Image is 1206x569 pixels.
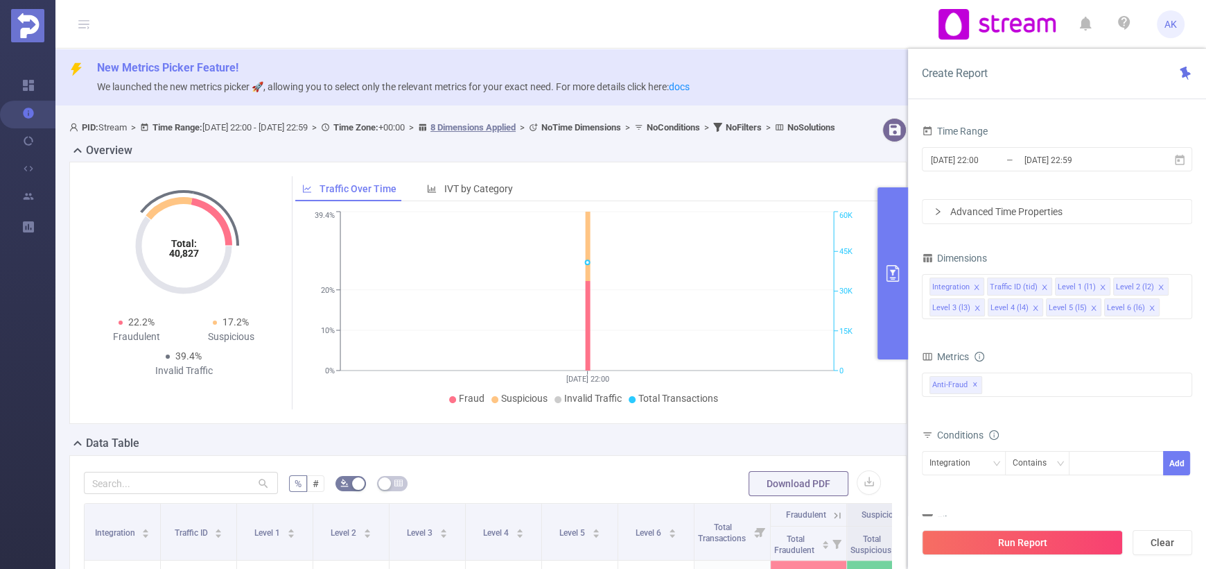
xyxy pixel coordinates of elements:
div: Sort [439,527,448,535]
span: Anti-Fraud [929,376,982,394]
span: > [516,122,529,133]
span: Traffic Over Time [320,183,396,194]
i: icon: caret-down [592,532,600,536]
span: ✕ [972,377,978,393]
i: icon: caret-up [215,527,222,531]
a: docs [669,81,690,92]
span: 39.4% [175,350,202,362]
div: Level 1 (l1) [1058,278,1096,296]
i: icon: caret-down [668,532,676,536]
i: icon: close [1157,284,1164,292]
i: icon: caret-up [439,527,447,531]
span: Level 3 [407,528,435,538]
span: Total Transactions [638,393,718,404]
i: icon: caret-up [363,527,371,531]
div: Sort [214,527,222,535]
i: icon: bg-colors [340,479,349,487]
i: icon: close [973,284,980,292]
i: icon: caret-down [439,532,447,536]
i: Filter menu [751,504,770,560]
span: Level 2 [331,528,358,538]
span: Stream [DATE] 22:00 - [DATE] 22:59 +00:00 [69,122,835,133]
span: Suspicious [862,510,902,520]
span: Level 5 [559,528,587,538]
i: icon: caret-up [592,527,600,531]
span: 22.2% [128,316,155,328]
i: icon: caret-up [287,527,295,531]
i: icon: info-circle [989,430,999,440]
span: # [313,478,319,489]
span: Fraud [459,393,484,404]
li: Integration [929,278,984,296]
div: Sort [592,527,600,535]
button: Clear [1133,530,1192,555]
div: Level 2 (l2) [1116,278,1154,296]
span: % [295,478,301,489]
div: Sort [516,527,524,535]
div: Sort [821,538,830,547]
div: icon: rightAdvanced Time Properties [923,200,1191,223]
div: Integration [929,452,980,475]
i: icon: caret-down [363,532,371,536]
tspan: 30K [839,287,853,296]
i: icon: caret-up [821,538,829,543]
i: icon: close [1099,284,1106,292]
i: icon: down [993,459,1001,469]
span: Fraudulent [785,510,825,520]
div: Level 5 (l5) [1049,299,1087,317]
span: AK [1164,10,1177,38]
div: Sort [141,527,150,535]
tspan: 40,827 [169,248,199,259]
b: Time Range: [152,122,202,133]
i: icon: thunderbolt [69,62,83,76]
span: Time Range [922,126,988,137]
tspan: 0 [839,366,844,375]
b: Time Zone: [333,122,378,133]
span: Level 6 [636,528,663,538]
li: Level 5 (l5) [1046,298,1101,316]
span: Filters [922,514,963,525]
span: Conditions [937,430,999,441]
span: Invalid Traffic [564,393,622,404]
i: icon: close [1032,305,1039,313]
tspan: 39.4% [315,212,335,221]
span: Total Suspicious [850,534,893,555]
div: Level 4 (l4) [990,299,1029,317]
span: > [308,122,321,133]
li: Level 6 (l6) [1104,298,1160,316]
i: icon: caret-down [287,532,295,536]
i: icon: table [394,479,403,487]
tspan: 60K [839,212,853,221]
i: icon: caret-down [215,532,222,536]
i: icon: close [974,305,981,313]
span: Total Transactions [698,523,748,543]
i: icon: caret-down [142,532,150,536]
i: icon: close [1090,305,1097,313]
li: Level 1 (l1) [1055,278,1110,296]
div: Traffic ID (tid) [990,278,1038,296]
span: > [621,122,634,133]
div: Level 3 (l3) [932,299,970,317]
span: Metrics [922,351,969,362]
li: Level 3 (l3) [929,298,985,316]
i: icon: caret-up [142,527,150,531]
span: Traffic ID [175,528,210,538]
b: No Solutions [787,122,835,133]
b: No Conditions [647,122,700,133]
i: icon: right [934,207,942,216]
b: No Time Dimensions [541,122,621,133]
div: Contains [1013,452,1056,475]
i: icon: down [1056,459,1065,469]
div: Suspicious [184,330,278,344]
button: Download PDF [749,471,848,496]
span: Suspicious [501,393,548,404]
span: Level 1 [254,528,282,538]
i: icon: line-chart [302,184,312,194]
button: Add [1163,451,1190,475]
i: icon: caret-up [668,527,676,531]
div: Sort [668,527,676,535]
span: Dimensions [922,253,987,264]
u: 8 Dimensions Applied [430,122,516,133]
li: Traffic ID (tid) [987,278,1052,296]
li: Level 4 (l4) [988,298,1043,316]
